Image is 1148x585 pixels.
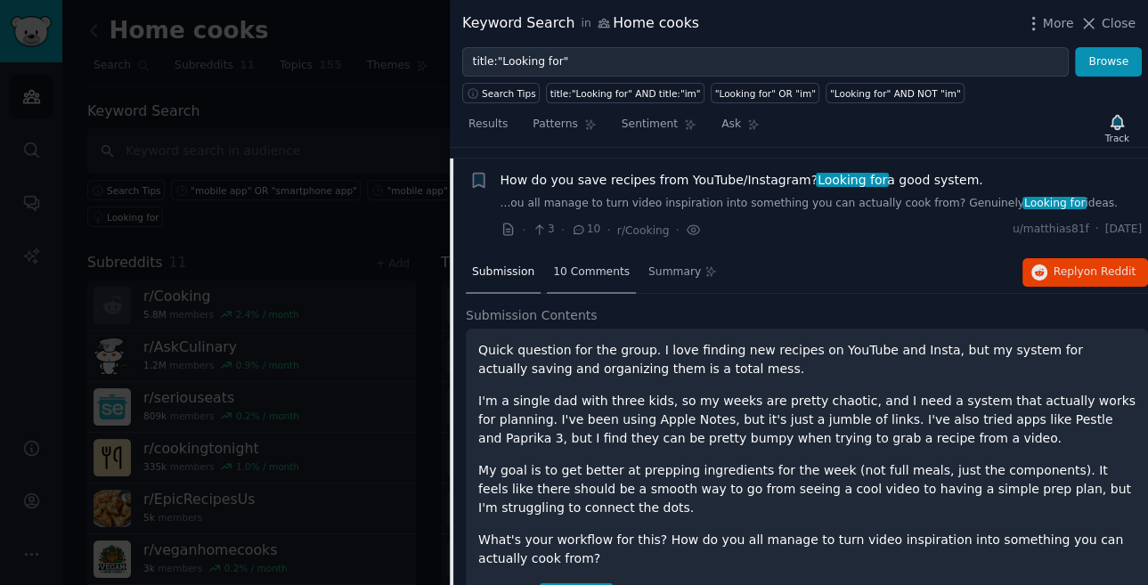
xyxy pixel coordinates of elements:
[1084,265,1136,278] span: on Reddit
[617,224,670,237] span: r/Cooking
[501,171,983,190] span: How do you save recipes from YouTube/Instagram? a good system.
[676,221,680,240] span: ·
[571,222,600,238] span: 10
[721,117,741,133] span: Ask
[466,306,598,325] span: Submission Contents
[472,264,534,280] span: Submission
[532,222,554,238] span: 3
[482,87,536,100] span: Search Tips
[478,461,1136,517] p: My goal is to get better at prepping ingredients for the week (not full meals, just the component...
[715,87,816,100] div: "Looking for" OR "im"
[1022,258,1148,287] button: Replyon Reddit
[462,12,699,35] div: Keyword Search Home cooks
[468,117,508,133] span: Results
[553,264,630,280] span: 10 Comments
[1024,14,1074,33] button: More
[715,110,766,147] a: Ask
[1102,14,1136,33] span: Close
[522,221,525,240] span: ·
[1105,132,1129,144] div: Track
[561,221,565,240] span: ·
[462,47,1069,77] input: Try a keyword related to your business
[826,83,965,103] a: "Looking for" AND NOT "im"
[462,110,514,147] a: Results
[526,110,602,147] a: Patterns
[615,110,703,147] a: Sentiment
[1043,14,1074,33] span: More
[830,87,961,100] div: "Looking for" AND NOT "im"
[546,83,704,103] a: title:"Looking for" AND title:"im"
[648,264,701,280] span: Summary
[1022,197,1087,209] span: Looking for
[462,83,540,103] button: Search Tips
[478,392,1136,448] p: I'm a single dad with three kids, so my weeks are pretty chaotic, and I need a system that actual...
[1075,47,1142,77] button: Browse
[581,16,590,32] span: in
[533,117,577,133] span: Patterns
[622,117,678,133] span: Sentiment
[1105,222,1142,238] span: [DATE]
[1054,264,1136,280] span: Reply
[1079,14,1136,33] button: Close
[607,221,610,240] span: ·
[1013,222,1089,238] span: u/matthias81f
[501,196,1143,212] a: ...ou all manage to turn video inspiration into something you can actually cook from? GenuinelyLo...
[550,87,701,100] div: title:"Looking for" AND title:"im"
[1095,222,1099,238] span: ·
[501,171,983,190] a: How do you save recipes from YouTube/Instagram?Looking fora good system.
[478,531,1136,568] p: What's your workflow for this? How do you all manage to turn video inspiration into something you...
[711,83,819,103] a: "Looking for" OR "im"
[478,341,1136,378] p: Quick question for the group. I love finding new recipes on YouTube and Insta, but my system for ...
[1099,110,1136,147] button: Track
[816,173,889,187] span: Looking for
